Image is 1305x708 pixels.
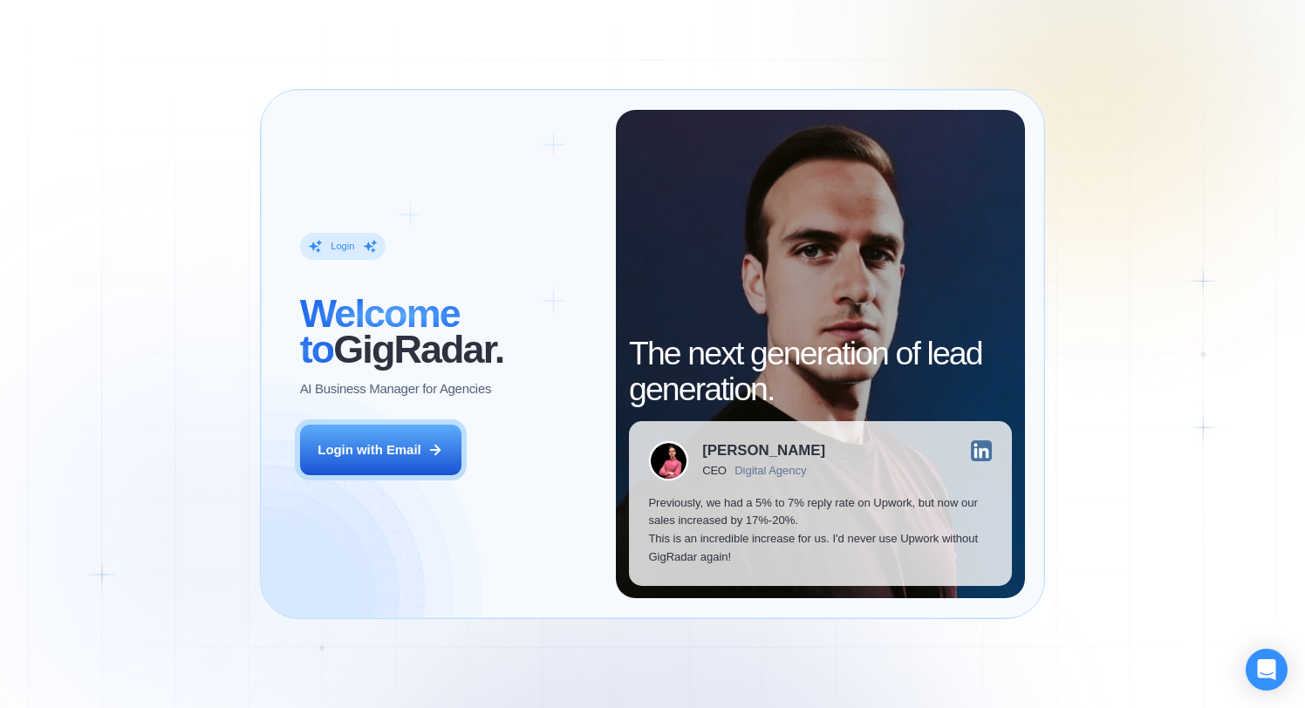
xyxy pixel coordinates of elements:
[1246,649,1288,691] div: Open Intercom Messenger
[300,380,491,398] p: AI Business Manager for Agencies
[331,240,354,253] div: Login
[702,444,825,459] div: [PERSON_NAME]
[702,465,727,478] div: CEO
[734,465,806,478] div: Digital Agency
[629,336,1012,407] h2: The next generation of lead generation.
[300,296,597,367] h2: ‍ GigRadar.
[318,441,420,460] div: Login with Email
[300,425,461,475] button: Login with Email
[648,494,992,566] p: Previously, we had a 5% to 7% reply rate on Upwork, but now our sales increased by 17%-20%. This ...
[300,291,460,371] span: Welcome to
